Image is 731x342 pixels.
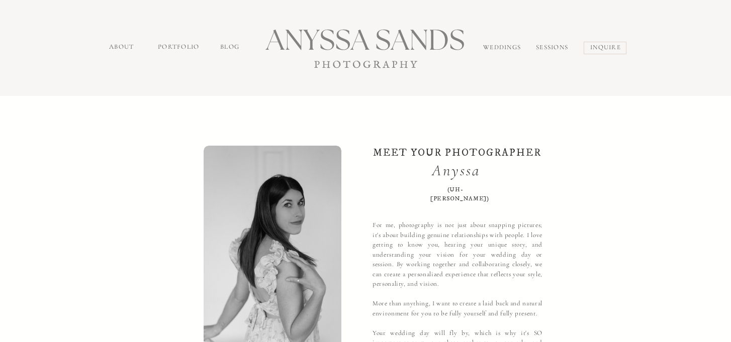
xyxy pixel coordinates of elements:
p: meet your photographer [368,146,547,163]
a: inquire [590,43,623,54]
p: (uh-[PERSON_NAME]) [430,185,480,197]
a: Blog [220,42,243,54]
a: about [109,42,137,54]
p: Anyssa [430,159,482,179]
a: Weddings [483,43,525,54]
a: sessions [536,43,573,55]
a: portfolio [158,42,201,54]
